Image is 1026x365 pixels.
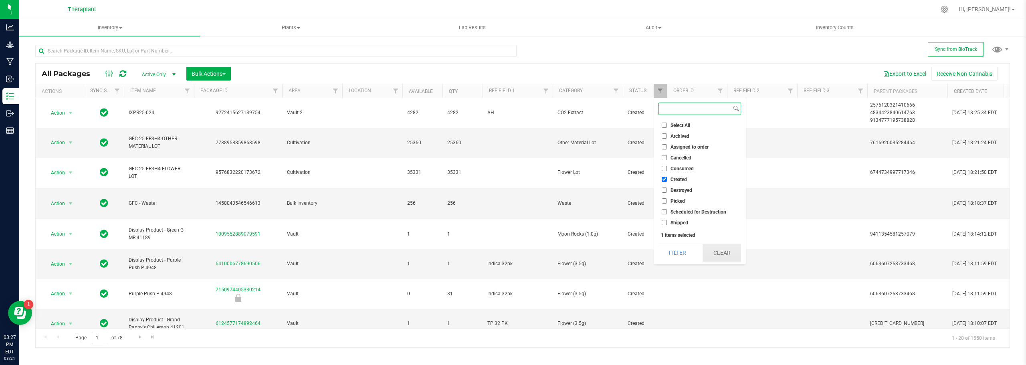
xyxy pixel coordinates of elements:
a: Inventory Counts [744,19,925,36]
a: Filter [714,84,727,98]
a: Filter [854,84,867,98]
span: Created [628,109,662,117]
span: Other Material Lot [557,139,618,147]
span: select [66,107,76,119]
span: Plants [201,24,381,31]
span: 4282 [447,109,478,117]
span: Action [44,258,65,270]
input: 1 [92,332,106,344]
a: Plants [200,19,382,36]
inline-svg: Analytics [6,23,14,31]
span: Vault [287,230,337,238]
span: 4282 [407,109,438,117]
span: Created [628,139,662,147]
a: Ref Field 3 [804,88,830,93]
span: GFC-25-FR3H4-FLOWER LOT [129,165,189,180]
a: Filter [181,84,194,98]
th: Parent Packages [867,84,947,98]
a: 6410006778690506 [216,261,261,266]
div: 1458043546546613 [193,200,283,207]
span: 0 [407,290,438,298]
span: Theraplant [68,6,96,13]
div: 9272415627139754 [193,109,283,117]
a: Filter [539,84,553,98]
span: Consumed [671,166,694,171]
span: Indica 32pk [487,290,548,298]
span: [DATE] 18:25:34 EDT [952,109,997,117]
span: GFC-25-FR3H4-OTHER MATERIAL LOT [129,135,189,150]
span: Bulk Actions [192,71,226,77]
a: Available [409,89,433,94]
inline-svg: Reports [6,127,14,135]
a: 1009552889079591 [216,231,261,237]
input: Shipped [662,220,667,225]
span: Created [628,200,662,207]
div: 9576832220173672 [193,169,283,176]
span: Action [44,107,65,119]
span: [DATE] 18:18:37 EDT [952,200,997,207]
div: 9134777195738828 [870,117,945,124]
span: Action [44,288,65,299]
span: Select All [671,123,690,128]
span: 35331 [407,169,438,176]
span: In Sync [100,107,108,118]
span: Purple Push P 4948 [129,290,189,298]
input: Picked [662,198,667,204]
a: Location [349,88,371,93]
input: Search [659,103,731,115]
span: Assigned to order [671,145,709,149]
span: Action [44,228,65,240]
a: Package ID [200,88,228,93]
span: [DATE] 18:11:59 EDT [952,260,997,268]
span: All Packages [42,69,98,78]
span: GFC - Waste [129,200,189,207]
a: Order Id [673,88,694,93]
a: Go to the next page [134,332,146,343]
a: Created Date [954,89,987,94]
span: In Sync [100,167,108,178]
span: Vault [287,260,337,268]
a: Filter [389,84,402,98]
a: Lab Results [382,19,563,36]
span: Scheduled for Destruction [671,210,726,214]
span: select [66,137,76,148]
a: Area [289,88,301,93]
button: Clear [703,244,741,262]
span: Sync from BioTrack [935,46,977,52]
span: Display Product - Purple Push P 4948 [129,256,189,272]
a: Ref Field 2 [733,88,759,93]
span: In Sync [100,198,108,209]
span: Inventory Counts [805,24,864,31]
span: [DATE] 18:21:50 EDT [952,169,997,176]
span: select [66,258,76,270]
span: 256 [407,200,438,207]
a: Filter [610,84,623,98]
a: Status [629,88,646,93]
span: Created [628,290,662,298]
a: 6124577174892464 [216,321,261,326]
a: Filter [111,84,124,98]
span: 25360 [447,139,478,147]
div: 6063607253733468 [870,290,945,298]
div: 7738958859863598 [193,139,283,147]
span: 25360 [407,139,438,147]
span: Destroyed [671,188,692,193]
div: Newly Received [193,294,283,302]
span: Hi, [PERSON_NAME]! [959,6,1011,12]
span: Flower (3.5g) [557,260,618,268]
button: Filter [658,244,697,262]
span: Action [44,318,65,329]
button: Bulk Actions [186,67,231,81]
div: 9411354581257079 [870,230,945,238]
span: Vault [287,290,337,298]
div: 4834423840614763 [870,109,945,117]
span: Cultivation [287,139,337,147]
div: [CREDIT_CARD_NUMBER] [870,320,945,327]
inline-svg: Inventory [6,92,14,100]
a: Qty [449,89,458,94]
a: 7150974405330214 [216,287,261,292]
span: 1 [447,320,478,327]
a: Filter [329,84,342,98]
input: Cancelled [662,155,667,160]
